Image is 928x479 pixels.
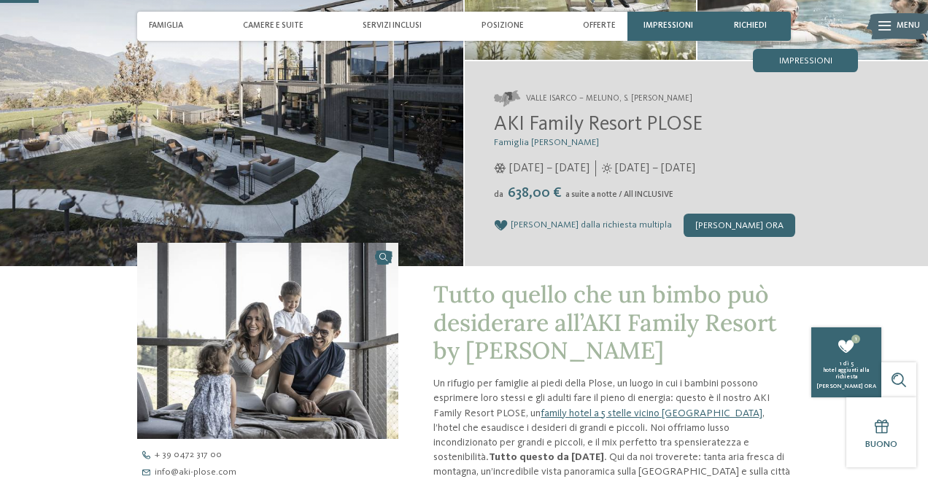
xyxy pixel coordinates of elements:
[243,21,303,31] span: Camere e Suite
[541,408,762,418] a: family hotel a 5 stelle vicino [GEOGRAPHIC_DATA]
[816,383,876,389] span: [PERSON_NAME] ora
[734,21,767,31] span: richiedi
[684,214,795,237] div: [PERSON_NAME] ora
[602,163,612,174] i: Orari d'apertura estate
[851,361,854,367] span: 5
[511,220,672,230] span: [PERSON_NAME] dalla richiesta multipla
[615,160,695,176] span: [DATE] – [DATE]
[494,190,503,199] span: da
[851,335,860,343] span: 1
[843,361,849,367] span: di
[643,21,693,31] span: Impressioni
[137,243,398,439] img: AKI: tutto quello che un bimbo può desiderare
[824,367,869,380] span: hotel aggiunti alla richiesta
[494,163,506,174] i: Orari d'apertura inverno
[494,114,703,135] span: AKI Family Resort PLOSE
[509,160,589,176] span: [DATE] – [DATE]
[137,468,419,478] a: info@aki-plose.com
[505,186,564,200] span: 638,00 €
[811,327,881,397] a: 1 1 di 5 hotel aggiunti alla richiesta [PERSON_NAME] ora
[865,440,897,449] span: Buono
[433,279,777,365] span: Tutto quello che un bimbo può desiderare all’AKI Family Resort by [PERSON_NAME]
[583,21,616,31] span: Offerte
[565,190,673,199] span: a suite a notte / All INCLUSIVE
[494,138,599,147] span: Famiglia [PERSON_NAME]
[155,468,236,478] span: info@ aki-plose. com
[155,451,222,460] span: + 39 0472 317 00
[482,21,524,31] span: Posizione
[526,93,692,105] span: Valle Isarco – Meluno, S. [PERSON_NAME]
[363,21,422,31] span: Servizi inclusi
[137,451,419,460] a: + 39 0472 317 00
[779,57,832,66] span: Impressioni
[846,397,916,467] a: Buono
[840,361,842,367] span: 1
[149,21,183,31] span: Famiglia
[489,452,604,462] strong: Tutto questo da [DATE]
